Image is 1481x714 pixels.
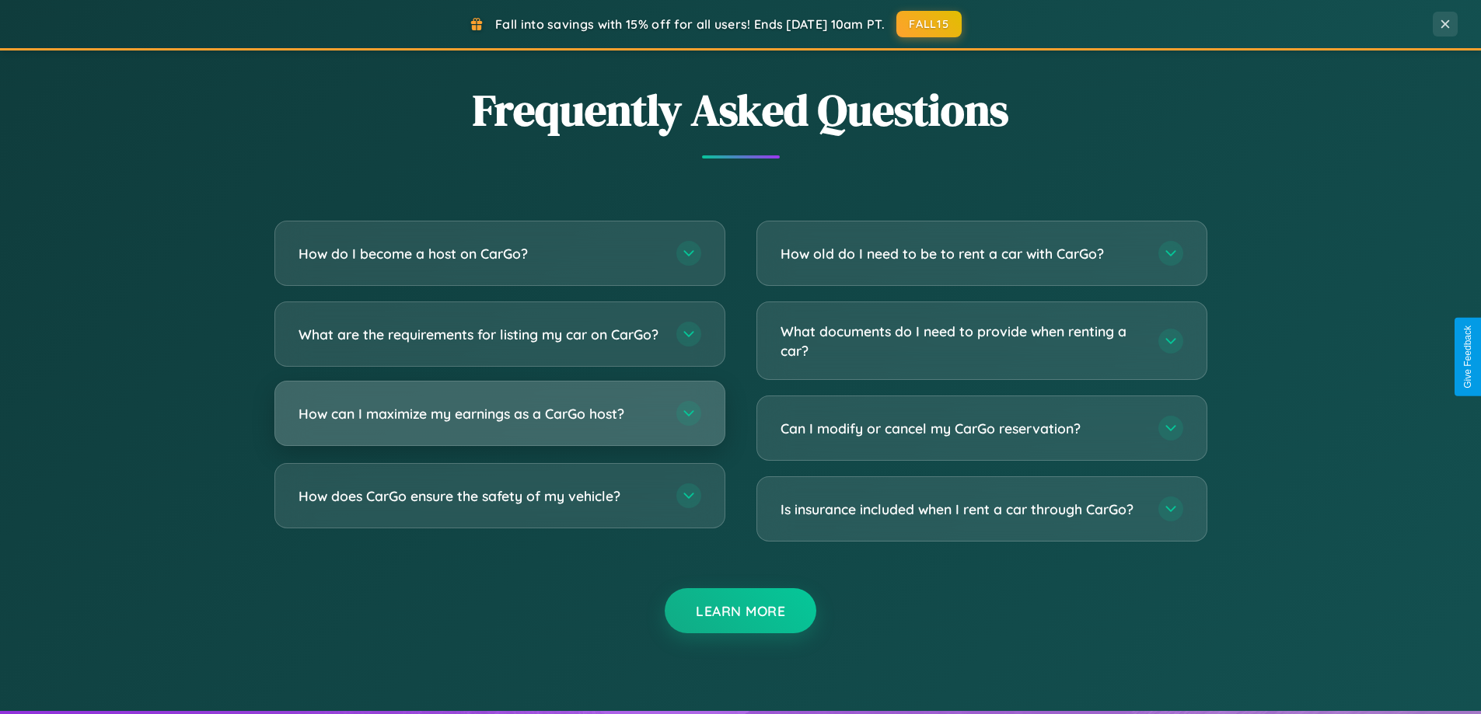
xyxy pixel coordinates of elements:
[896,11,962,37] button: FALL15
[299,244,661,263] h3: How do I become a host on CarGo?
[495,16,885,32] span: Fall into savings with 15% off for all users! Ends [DATE] 10am PT.
[665,588,816,633] button: Learn More
[299,486,661,506] h3: How does CarGo ensure the safety of my vehicle?
[781,419,1143,438] h3: Can I modify or cancel my CarGo reservation?
[299,325,661,344] h3: What are the requirements for listing my car on CarGo?
[299,404,661,423] h3: How can I maximize my earnings as a CarGo host?
[781,500,1143,519] h3: Is insurance included when I rent a car through CarGo?
[781,244,1143,263] h3: How old do I need to be to rent a car with CarGo?
[274,80,1207,140] h2: Frequently Asked Questions
[1462,326,1473,388] div: Give Feedback
[781,322,1143,360] h3: What documents do I need to provide when renting a car?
